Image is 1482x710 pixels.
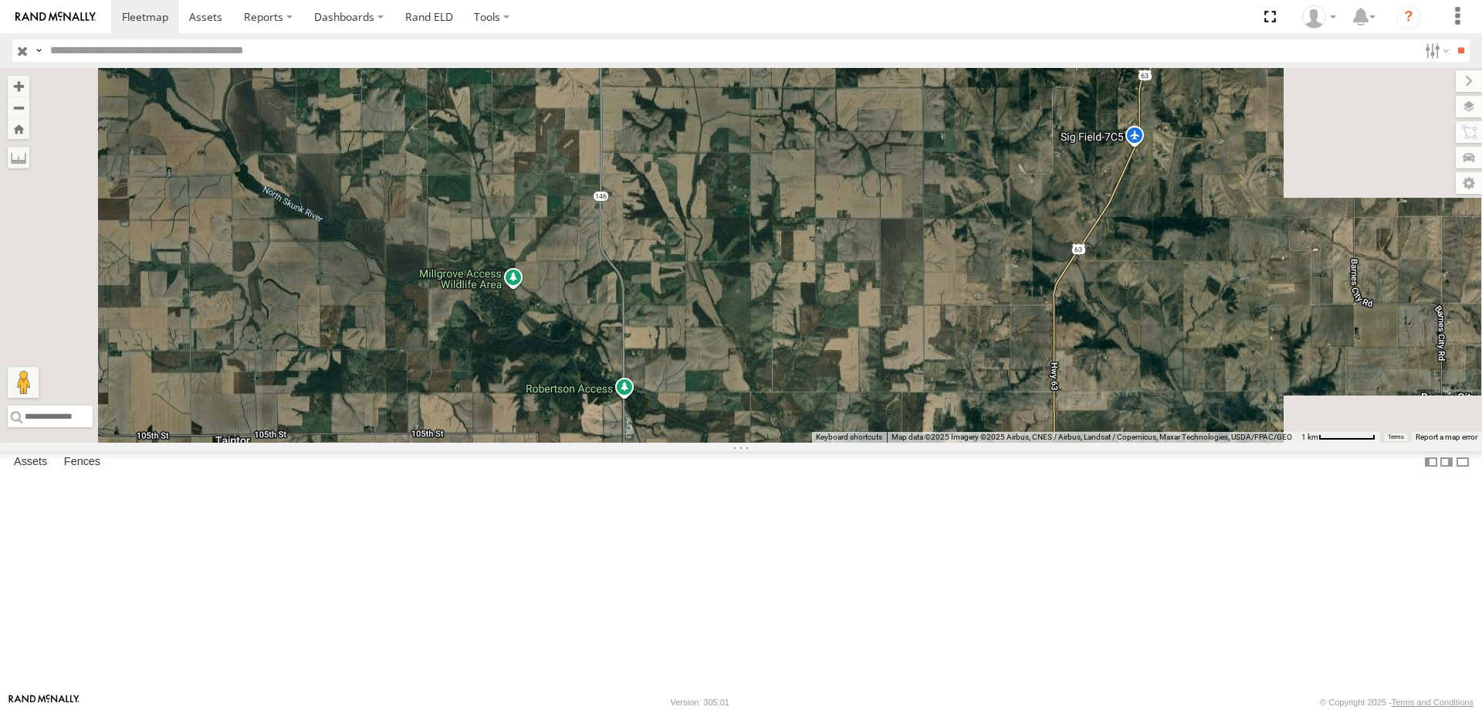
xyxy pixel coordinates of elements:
[56,451,108,473] label: Fences
[8,367,39,398] button: Drag Pegman onto the map to open Street View
[8,76,29,97] button: Zoom in
[1455,451,1470,474] label: Hide Summary Table
[6,451,55,473] label: Assets
[1392,698,1474,707] a: Terms and Conditions
[1419,39,1452,62] label: Search Filter Options
[1297,5,1342,29] div: Chase Tanke
[8,118,29,139] button: Zoom Home
[8,147,29,168] label: Measure
[1301,433,1318,441] span: 1 km
[1416,433,1477,441] a: Report a map error
[8,695,80,710] a: Visit our Website
[816,432,882,443] button: Keyboard shortcuts
[15,12,96,22] img: rand-logo.svg
[1388,434,1404,440] a: Terms
[892,433,1292,441] span: Map data ©2025 Imagery ©2025 Airbus, CNES / Airbus, Landsat / Copernicus, Maxar Technologies, USD...
[1456,172,1482,194] label: Map Settings
[671,698,729,707] div: Version: 305.01
[1320,698,1474,707] div: © Copyright 2025 -
[1439,451,1454,474] label: Dock Summary Table to the Right
[1396,5,1421,29] i: ?
[8,97,29,118] button: Zoom out
[32,39,45,62] label: Search Query
[1423,451,1439,474] label: Dock Summary Table to the Left
[1297,432,1380,443] button: Map Scale: 1 km per 70 pixels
